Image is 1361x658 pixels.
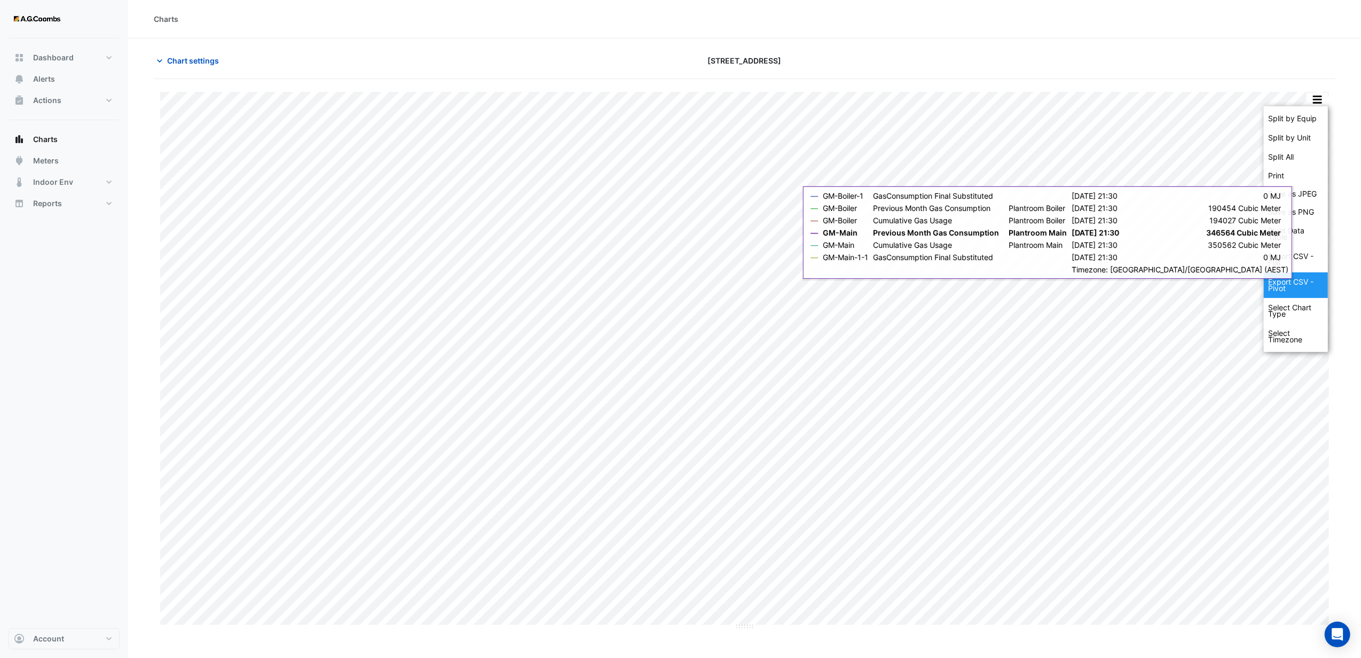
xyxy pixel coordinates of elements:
[1307,93,1328,106] button: More Options
[1264,185,1328,203] div: Save as JPEG
[14,74,25,84] app-icon: Alerts
[9,68,120,90] button: Alerts
[9,150,120,171] button: Meters
[1264,167,1328,185] div: Print
[1264,147,1328,167] div: Each data series displayed its own chart, except alerts which are shown on top of non binary data...
[14,52,25,63] app-icon: Dashboard
[154,51,226,70] button: Chart settings
[33,177,73,187] span: Indoor Env
[154,13,178,25] div: Charts
[1264,128,1328,147] div: Data series of the same unit displayed on the same chart, except for binary data
[14,155,25,166] app-icon: Meters
[13,9,61,30] img: Company Logo
[9,129,120,150] button: Charts
[14,198,25,209] app-icon: Reports
[14,95,25,106] app-icon: Actions
[1264,298,1328,324] div: Select Chart Type
[33,74,55,84] span: Alerts
[1264,324,1328,349] div: Select Timezone
[33,134,58,145] span: Charts
[9,90,120,111] button: Actions
[1264,247,1328,272] div: Export CSV - Flat
[33,155,59,166] span: Meters
[1264,221,1328,247] div: Pivot Data Table
[1325,622,1350,647] div: Open Intercom Messenger
[14,134,25,145] app-icon: Charts
[1264,109,1328,128] div: Data series of the same equipment displayed on the same chart, except for binary data
[14,177,25,187] app-icon: Indoor Env
[9,171,120,193] button: Indoor Env
[33,633,64,644] span: Account
[9,47,120,68] button: Dashboard
[33,95,61,106] span: Actions
[33,52,74,63] span: Dashboard
[708,55,782,66] span: [STREET_ADDRESS]
[1264,203,1328,221] div: Save as PNG
[33,198,62,209] span: Reports
[1264,272,1328,298] div: Export CSV - Pivot
[9,193,120,214] button: Reports
[167,55,219,66] span: Chart settings
[9,628,120,649] button: Account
